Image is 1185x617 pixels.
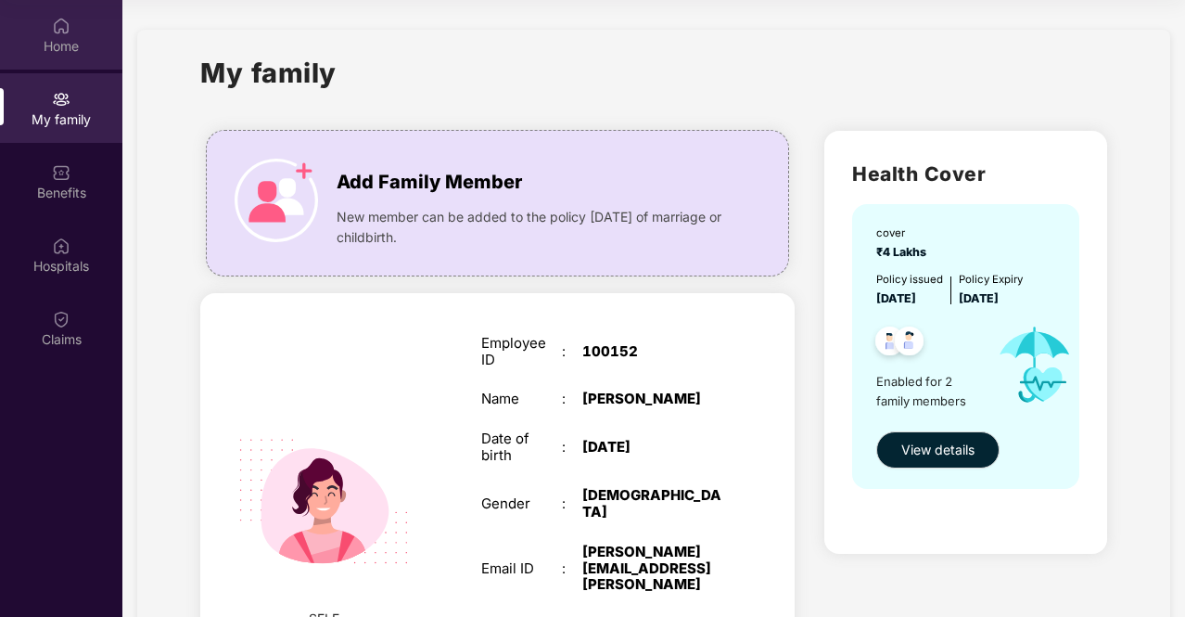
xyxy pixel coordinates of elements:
img: svg+xml;base64,PHN2ZyB4bWxucz0iaHR0cDovL3d3dy53My5vcmcvMjAwMC9zdmciIHdpZHRoPSI0OC45NDMiIGhlaWdodD... [886,321,932,366]
button: View details [876,431,1000,469]
div: : [562,343,582,360]
span: Enabled for 2 family members [876,372,983,410]
div: Email ID [481,560,562,577]
div: : [562,560,582,577]
span: View details [901,440,975,460]
div: : [562,495,582,512]
div: [DEMOGRAPHIC_DATA] [582,487,723,521]
div: cover [876,225,932,241]
h1: My family [200,52,337,94]
img: icon [235,159,318,242]
div: Policy issued [876,271,943,288]
img: svg+xml;base64,PHN2ZyBpZD0iSG9zcGl0YWxzIiB4bWxucz0iaHR0cDovL3d3dy53My5vcmcvMjAwMC9zdmciIHdpZHRoPS... [52,237,70,255]
span: New member can be added to the policy [DATE] of marriage or childbirth. [337,207,731,248]
span: [DATE] [959,291,999,305]
img: svg+xml;base64,PHN2ZyBpZD0iSG9tZSIgeG1sbnM9Imh0dHA6Ly93d3cudzMub3JnLzIwMDAvc3ZnIiB3aWR0aD0iMjAiIG... [52,17,70,35]
img: icon [983,308,1088,422]
div: [PERSON_NAME][EMAIL_ADDRESS][PERSON_NAME] [582,544,723,594]
div: 100152 [582,343,723,360]
div: Policy Expiry [959,271,1023,288]
div: Employee ID [481,335,562,368]
img: svg+xml;base64,PHN2ZyB4bWxucz0iaHR0cDovL3d3dy53My5vcmcvMjAwMC9zdmciIHdpZHRoPSIyMjQiIGhlaWdodD0iMT... [216,394,430,609]
div: : [562,439,582,456]
div: [PERSON_NAME] [582,391,723,407]
img: svg+xml;base64,PHN2ZyB3aWR0aD0iMjAiIGhlaWdodD0iMjAiIHZpZXdCb3g9IjAgMCAyMCAyMCIgZmlsbD0ibm9uZSIgeG... [52,90,70,109]
img: svg+xml;base64,PHN2ZyBpZD0iQmVuZWZpdHMiIHhtbG5zPSJodHRwOi8vd3d3LnczLm9yZy8yMDAwL3N2ZyIgd2lkdGg9Ij... [52,163,70,182]
div: Gender [481,495,562,512]
h2: Health Cover [852,159,1078,189]
div: : [562,391,582,407]
span: ₹4 Lakhs [876,245,932,259]
div: Name [481,391,562,407]
img: svg+xml;base64,PHN2ZyB4bWxucz0iaHR0cDovL3d3dy53My5vcmcvMjAwMC9zdmciIHdpZHRoPSI0OC45NDMiIGhlaWdodD... [867,321,912,366]
span: Add Family Member [337,168,522,197]
div: Date of birth [481,431,562,464]
div: [DATE] [582,439,723,456]
span: [DATE] [876,291,916,305]
img: svg+xml;base64,PHN2ZyBpZD0iQ2xhaW0iIHhtbG5zPSJodHRwOi8vd3d3LnczLm9yZy8yMDAwL3N2ZyIgd2lkdGg9IjIwIi... [52,310,70,328]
